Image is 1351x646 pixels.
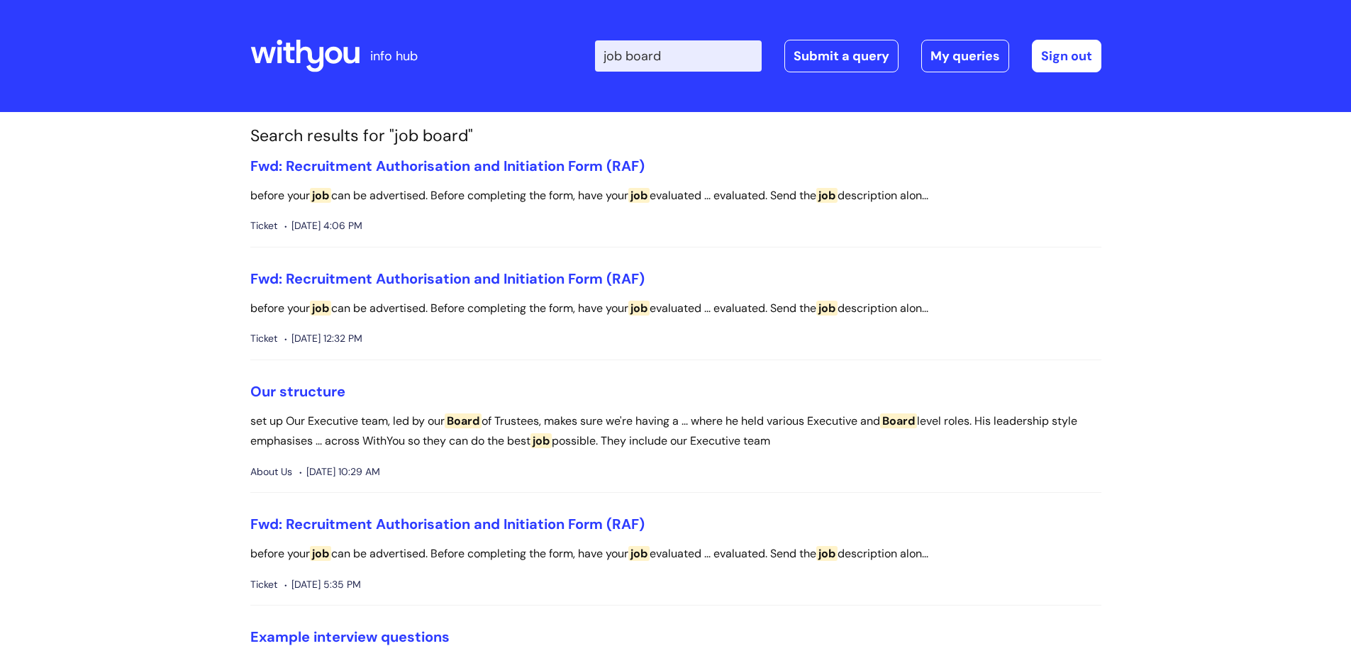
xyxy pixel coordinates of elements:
span: job [816,188,838,203]
span: Ticket [250,330,277,347]
h1: Search results for "job board" [250,126,1101,146]
span: Ticket [250,217,277,235]
span: [DATE] 10:29 AM [299,463,380,481]
span: job [816,301,838,316]
a: Fwd: Recruitment Authorisation and Initiation Form (RAF) [250,515,645,533]
span: job [816,546,838,561]
input: Search [595,40,762,72]
span: [DATE] 5:35 PM [284,576,361,594]
a: Fwd: Recruitment Authorisation and Initiation Form (RAF) [250,157,645,175]
p: before your can be advertised. Before completing the form, have your evaluated ... evaluated. Sen... [250,299,1101,319]
span: job [310,546,331,561]
p: set up Our Executive team, led by our of Trustees, makes sure we're having a ... where he held va... [250,411,1101,452]
span: Board [445,413,482,428]
span: job [628,546,650,561]
span: Board [880,413,917,428]
a: Fwd: Recruitment Authorisation and Initiation Form (RAF) [250,269,645,288]
span: job [310,188,331,203]
p: before your can be advertised. Before completing the form, have your evaluated ... evaluated. Sen... [250,186,1101,206]
span: [DATE] 12:32 PM [284,330,362,347]
div: | - [595,40,1101,72]
p: before your can be advertised. Before completing the form, have your evaluated ... evaluated. Sen... [250,544,1101,564]
p: info hub [370,45,418,67]
span: [DATE] 4:06 PM [284,217,362,235]
a: Our structure [250,382,345,401]
a: Example interview questions [250,628,450,646]
span: job [628,301,650,316]
span: Ticket [250,576,277,594]
span: job [628,188,650,203]
span: About Us [250,463,292,481]
span: job [530,433,552,448]
a: Sign out [1032,40,1101,72]
a: My queries [921,40,1009,72]
a: Submit a query [784,40,899,72]
span: job [310,301,331,316]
